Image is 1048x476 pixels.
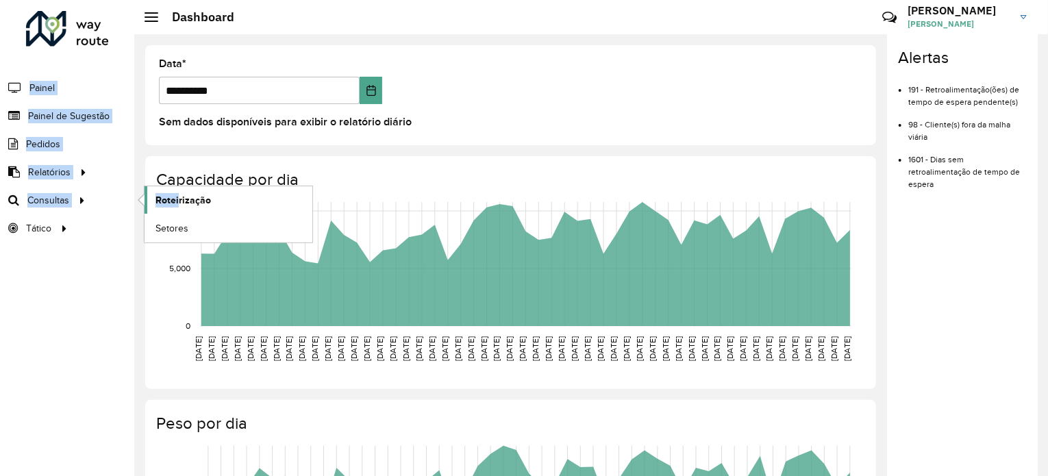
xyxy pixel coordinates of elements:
text: [DATE] [375,336,384,361]
text: [DATE] [764,336,773,361]
text: [DATE] [726,336,735,361]
h4: Peso por dia [156,414,862,434]
text: [DATE] [544,336,553,361]
text: [DATE] [557,336,566,361]
label: Data [159,55,186,72]
text: [DATE] [661,336,670,361]
text: [DATE] [466,336,475,361]
h3: [PERSON_NAME] [908,4,1010,17]
text: [DATE] [349,336,358,361]
span: Painel [29,81,55,95]
a: Setores [145,214,312,242]
li: 98 - Cliente(s) fora da malha viária [908,108,1027,143]
text: [DATE] [207,336,216,361]
text: [DATE] [336,336,345,361]
li: 191 - Retroalimentação(ões) de tempo de espera pendente(s) [908,73,1027,108]
text: [DATE] [401,336,410,361]
text: [DATE] [285,336,294,361]
span: Setores [155,221,188,236]
text: [DATE] [713,336,722,361]
text: [DATE] [220,336,229,361]
text: 0 [186,321,190,330]
text: [DATE] [519,336,527,361]
text: [DATE] [194,336,203,361]
text: [DATE] [609,336,618,361]
span: Roteirização [155,193,211,208]
text: [DATE] [506,336,514,361]
text: [DATE] [648,336,657,361]
text: [DATE] [272,336,281,361]
text: [DATE] [583,336,592,361]
li: 1601 - Dias sem retroalimentação de tempo de espera [908,143,1027,190]
text: [DATE] [790,336,799,361]
text: [DATE] [323,336,332,361]
span: Pedidos [26,137,60,151]
text: [DATE] [492,336,501,361]
text: [DATE] [687,336,696,361]
span: [PERSON_NAME] [908,18,1010,30]
text: [DATE] [816,336,825,361]
span: Painel de Sugestão [28,109,110,123]
text: [DATE] [803,336,812,361]
text: 5,000 [169,264,190,273]
text: [DATE] [414,336,423,361]
text: [DATE] [674,336,683,361]
text: [DATE] [388,336,397,361]
text: [DATE] [233,336,242,361]
span: Relatórios [28,165,71,179]
h4: Capacidade por dia [156,170,862,190]
text: [DATE] [843,336,851,361]
text: [DATE] [751,336,760,361]
h2: Dashboard [158,10,234,25]
text: [DATE] [310,336,319,361]
text: [DATE] [246,336,255,361]
text: [DATE] [829,336,838,361]
label: Sem dados disponíveis para exibir o relatório diário [159,114,412,130]
text: [DATE] [362,336,371,361]
text: [DATE] [259,336,268,361]
text: [DATE] [427,336,436,361]
text: [DATE] [700,336,709,361]
text: [DATE] [453,336,462,361]
text: [DATE] [622,336,631,361]
text: [DATE] [739,336,748,361]
text: [DATE] [596,336,605,361]
text: [DATE] [570,336,579,361]
text: [DATE] [297,336,306,361]
a: Contato Rápido [875,3,904,32]
a: Roteirização [145,186,312,214]
text: [DATE] [531,336,540,361]
span: Tático [26,221,51,236]
text: [DATE] [479,336,488,361]
text: [DATE] [777,336,786,361]
h4: Alertas [898,48,1027,68]
text: [DATE] [635,336,644,361]
span: Consultas [27,193,69,208]
text: [DATE] [440,336,449,361]
button: Choose Date [360,77,383,104]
